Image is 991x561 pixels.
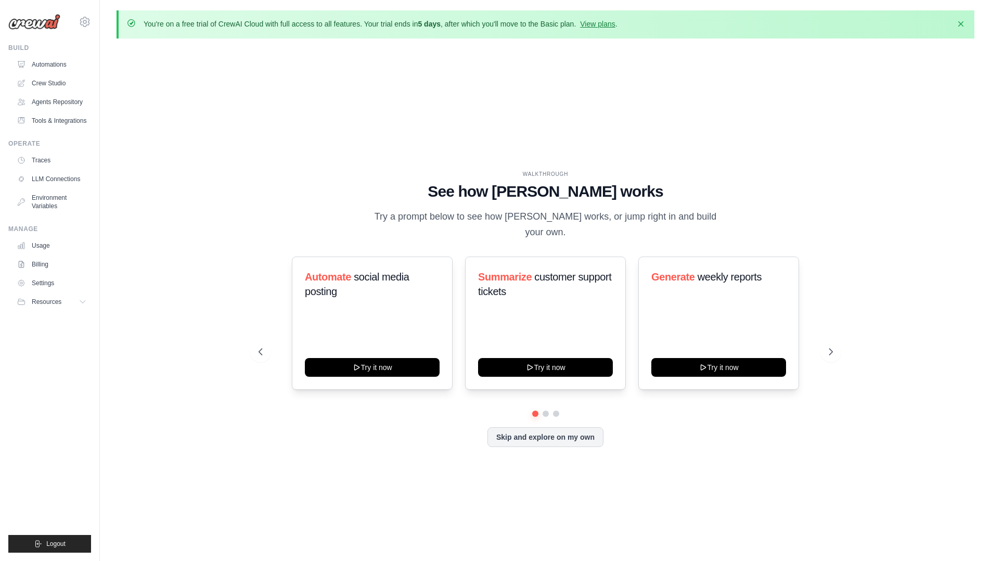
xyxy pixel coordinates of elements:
a: LLM Connections [12,171,91,187]
a: Tools & Integrations [12,112,91,129]
span: Summarize [478,271,532,283]
span: social media posting [305,271,409,297]
a: Environment Variables [12,189,91,214]
button: Logout [8,535,91,553]
a: Settings [12,275,91,291]
a: Crew Studio [12,75,91,92]
span: Automate [305,271,351,283]
span: Generate [651,271,695,283]
button: Try it now [305,358,440,377]
button: Skip and explore on my own [487,427,603,447]
span: weekly reports [698,271,762,283]
a: Automations [12,56,91,73]
a: Billing [12,256,91,273]
p: You're on a free trial of CrewAI Cloud with full access to all features. Your trial ends in , aft... [144,19,617,29]
img: Logo [8,14,60,30]
strong: 5 days [418,20,441,28]
a: Agents Repository [12,94,91,110]
button: Resources [12,294,91,310]
span: customer support tickets [478,271,611,297]
h1: See how [PERSON_NAME] works [259,182,833,201]
a: Usage [12,237,91,254]
span: Resources [32,298,61,306]
div: Manage [8,225,91,233]
button: Try it now [478,358,613,377]
p: Try a prompt below to see how [PERSON_NAME] works, or jump right in and build your own. [371,209,720,240]
div: Operate [8,139,91,148]
span: Logout [46,540,66,548]
div: WALKTHROUGH [259,170,833,178]
a: View plans [580,20,615,28]
a: Traces [12,152,91,169]
div: Build [8,44,91,52]
button: Try it now [651,358,786,377]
